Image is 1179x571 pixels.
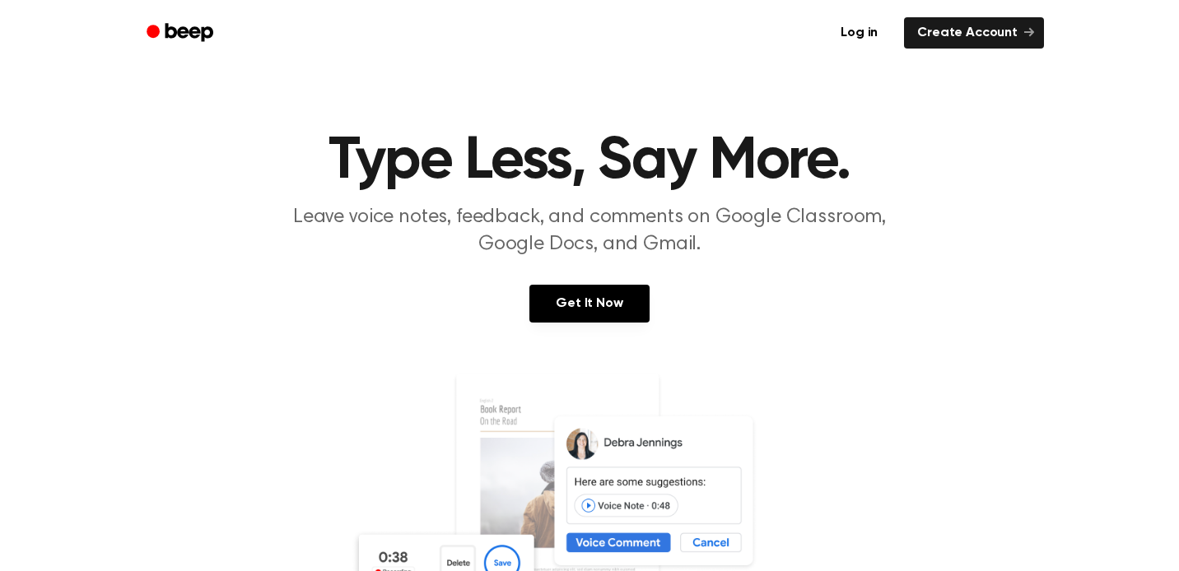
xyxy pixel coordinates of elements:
[904,17,1044,49] a: Create Account
[824,14,894,52] a: Log in
[135,17,228,49] a: Beep
[273,204,906,258] p: Leave voice notes, feedback, and comments on Google Classroom, Google Docs, and Gmail.
[168,132,1011,191] h1: Type Less, Say More.
[529,285,649,323] a: Get It Now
